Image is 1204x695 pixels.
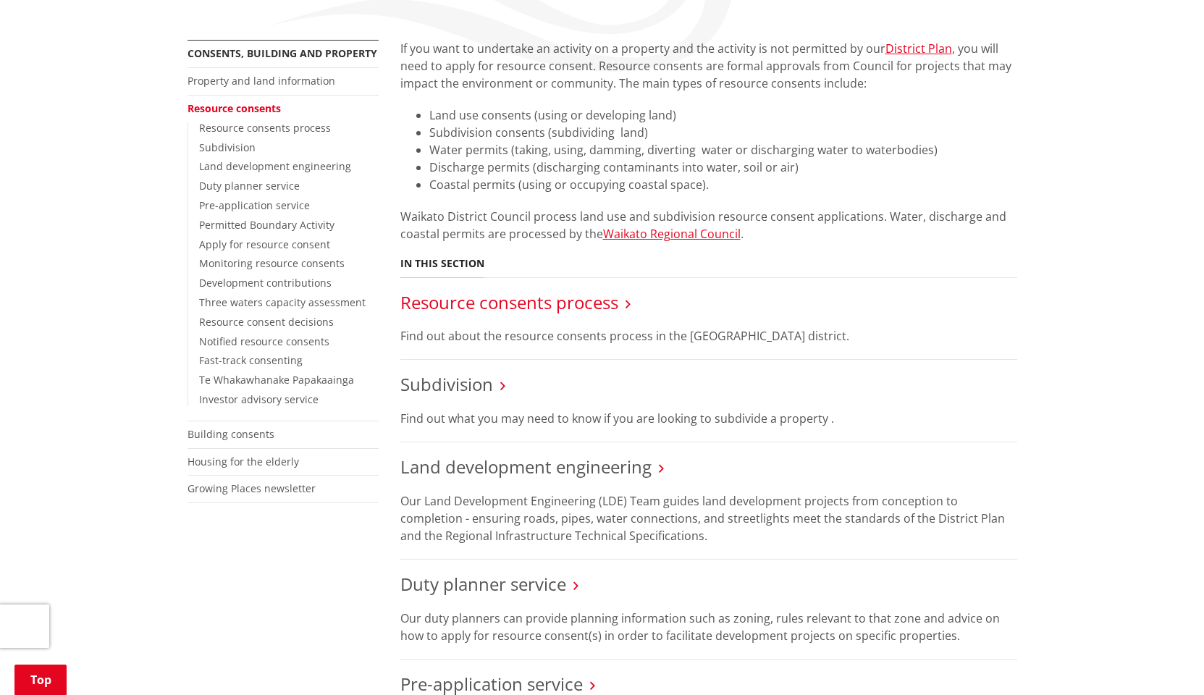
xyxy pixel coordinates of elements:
a: Pre-application service [199,198,310,212]
a: Consents, building and property [188,46,377,60]
a: Development contributions [199,276,332,290]
p: If you want to undertake an activity on a property and the activity is not permitted by our , you... [400,40,1017,92]
a: Top [14,665,67,695]
a: Apply for resource consent [199,237,330,251]
a: Resource consents process [400,290,618,314]
li: Coastal permits (using or occupying coastal space).​ [429,176,1017,193]
a: Growing Places newsletter [188,481,316,495]
a: Land development engineering [400,455,652,479]
a: Subdivision [400,372,493,396]
li: Land use consents (using or developing land)​ [429,106,1017,124]
a: Duty planner service [199,179,300,193]
iframe: Messenger Launcher [1137,634,1190,686]
a: Waikato Regional Council [603,226,741,242]
a: Te Whakawhanake Papakaainga [199,373,354,387]
li: Water permits (taking, using, damming, diverting water or discharging water to waterbodies)​ [429,141,1017,159]
a: Duty planner service [400,572,566,596]
a: Subdivision [199,140,256,154]
a: District Plan [885,41,952,56]
a: Resource consent decisions [199,315,334,329]
a: Monitoring resource consents [199,256,345,270]
a: Investor advisory service [199,392,319,406]
p: Waikato District Council process land use and subdivision resource consent applications. Water, d... [400,208,1017,243]
a: Three waters capacity assessment [199,295,366,309]
a: Fast-track consenting [199,353,303,367]
li: Subdivision consents (subdividing land)​ [429,124,1017,141]
a: Property and land information [188,74,335,88]
li: Discharge permits (discharging contaminants into water, soil or air)​ [429,159,1017,176]
h5: In this section [400,258,484,270]
a: Land development engineering [199,159,351,173]
p: Our duty planners can provide planning information such as zoning, rules relevant to that zone an... [400,610,1017,644]
a: Building consents [188,427,274,441]
p: Find out about the resource consents process in the [GEOGRAPHIC_DATA] district. [400,327,1017,345]
a: Notified resource consents [199,334,329,348]
a: Permitted Boundary Activity [199,218,334,232]
p: Our Land Development Engineering (LDE) Team guides land development projects from conception to c... [400,492,1017,544]
a: Resource consents process [199,121,331,135]
p: Find out what you may need to know if you are looking to subdivide a property . [400,410,1017,427]
a: Housing for the elderly [188,455,299,468]
a: Resource consents [188,101,281,115]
